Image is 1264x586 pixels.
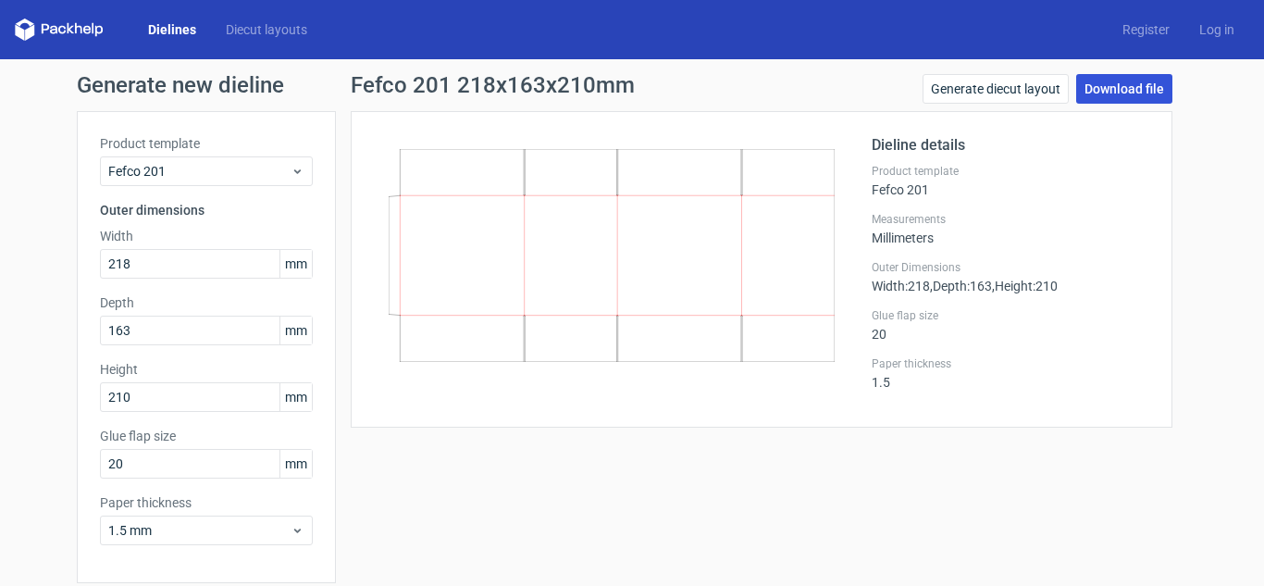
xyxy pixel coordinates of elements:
[108,521,291,540] span: 1.5 mm
[923,74,1069,104] a: Generate diecut layout
[992,279,1058,293] span: , Height : 210
[872,308,1149,323] label: Glue flap size
[872,356,1149,371] label: Paper thickness
[100,201,313,219] h3: Outer dimensions
[872,212,1149,245] div: Millimeters
[279,383,312,411] span: mm
[100,293,313,312] label: Depth
[100,360,313,379] label: Height
[100,427,313,445] label: Glue flap size
[108,162,291,181] span: Fefco 201
[100,134,313,153] label: Product template
[930,279,992,293] span: , Depth : 163
[279,317,312,344] span: mm
[351,74,635,96] h1: Fefco 201 218x163x210mm
[279,450,312,478] span: mm
[279,250,312,278] span: mm
[872,212,1149,227] label: Measurements
[1076,74,1172,104] a: Download file
[872,164,1149,197] div: Fefco 201
[100,227,313,245] label: Width
[133,20,211,39] a: Dielines
[1108,20,1184,39] a: Register
[872,164,1149,179] label: Product template
[77,74,1187,96] h1: Generate new dieline
[211,20,322,39] a: Diecut layouts
[872,279,930,293] span: Width : 218
[1184,20,1249,39] a: Log in
[872,308,1149,342] div: 20
[872,260,1149,275] label: Outer Dimensions
[872,356,1149,390] div: 1.5
[872,134,1149,156] h2: Dieline details
[100,493,313,512] label: Paper thickness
